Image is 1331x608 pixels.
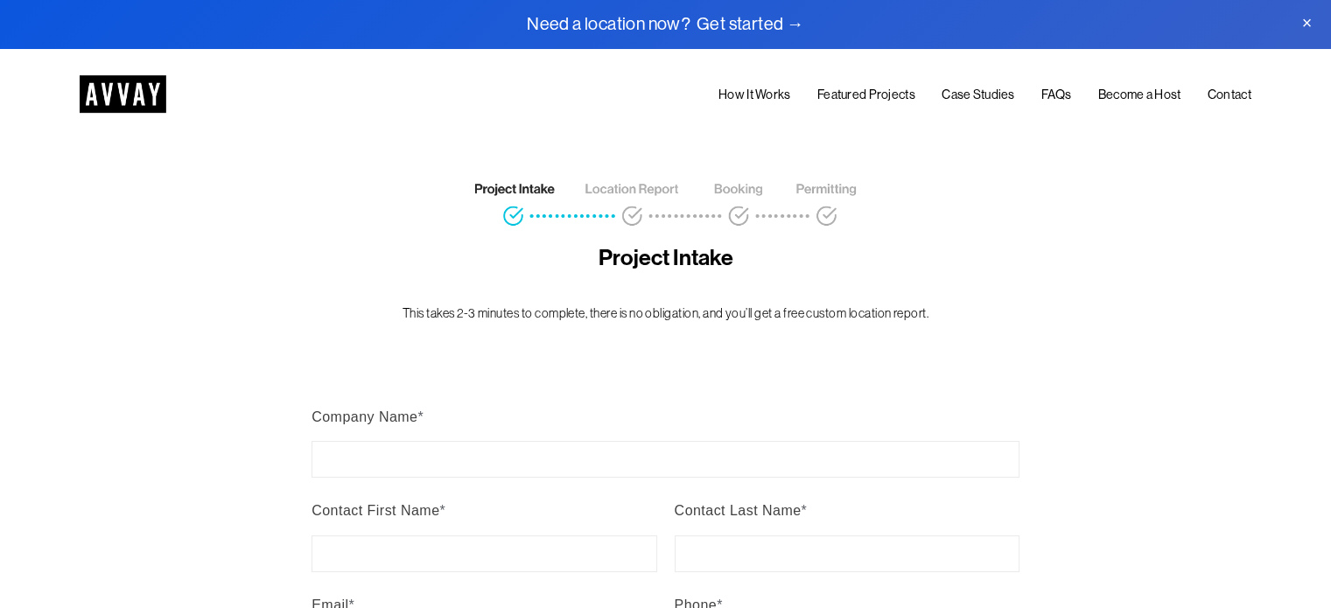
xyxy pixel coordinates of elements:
[675,535,1019,572] input: Contact Last Name*
[375,304,956,324] p: This takes 2-3 minutes to complete, there is no obligation, and you’ll get a free custom location...
[1208,85,1251,106] a: Contact
[1041,85,1071,106] a: FAQs
[942,85,1014,106] a: Case Studies
[312,535,656,572] input: Contact First Name*
[375,244,956,272] h4: Project Intake
[1098,85,1181,106] a: Become a Host
[718,85,790,106] a: How It Works
[675,503,802,518] span: Contact Last Name
[312,409,417,424] span: Company Name
[80,75,166,113] img: AVVAY - The First Nationwide Location Scouting Co.
[817,85,915,106] a: Featured Projects
[312,503,439,518] span: Contact First Name
[312,441,1019,478] input: Company Name*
